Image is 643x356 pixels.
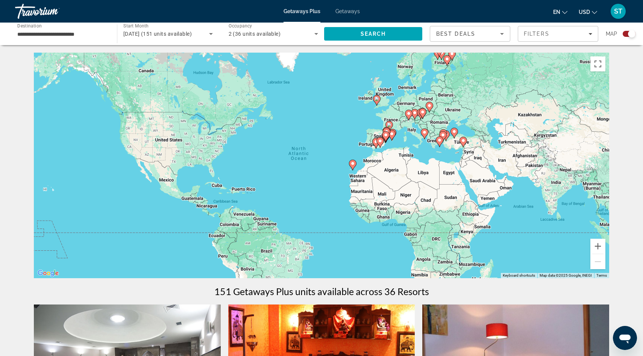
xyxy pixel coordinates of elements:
[214,286,429,297] h1: 151 Getaways Plus units available across 36 Resorts
[590,254,605,269] button: Zoom out
[596,273,607,277] a: Terms (opens in new tab)
[614,8,622,15] span: ST
[553,6,567,17] button: Change language
[608,3,628,19] button: User Menu
[123,31,192,37] span: [DATE] (151 units available)
[15,2,90,21] a: Travorium
[436,31,475,37] span: Best Deals
[229,31,281,37] span: 2 (36 units available)
[590,239,605,254] button: Zoom in
[123,23,149,29] span: Start Month
[524,31,549,37] span: Filters
[324,27,422,41] button: Search
[613,326,637,350] iframe: Button to launch messaging window
[579,9,590,15] span: USD
[503,273,535,278] button: Keyboard shortcuts
[436,29,504,38] mat-select: Sort by
[590,56,605,71] button: Toggle fullscreen view
[229,23,252,29] span: Occupancy
[36,268,61,278] a: Open this area in Google Maps (opens a new window)
[518,26,598,42] button: Filters
[540,273,592,277] span: Map data ©2025 Google, INEGI
[36,268,61,278] img: Google
[284,8,320,14] a: Getaways Plus
[553,9,560,15] span: en
[579,6,597,17] button: Change currency
[17,23,42,28] span: Destination
[361,31,386,37] span: Search
[17,30,107,39] input: Select destination
[335,8,360,14] a: Getaways
[606,29,617,39] span: Map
